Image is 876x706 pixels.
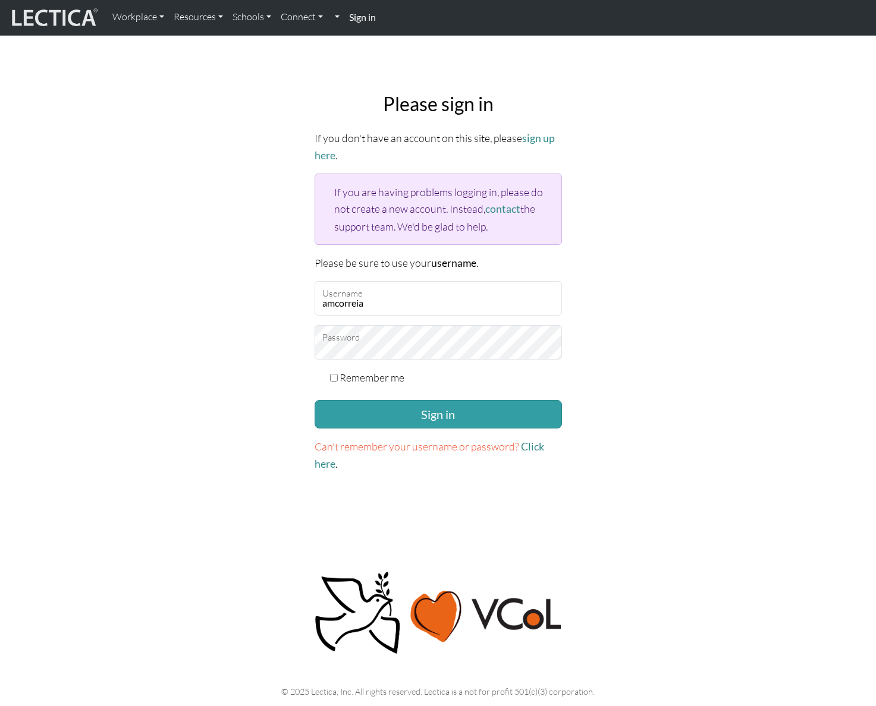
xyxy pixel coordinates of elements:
[53,685,824,698] p: © 2025 Lectica, Inc. All rights reserved. Lectica is a not for profit 501(c)(3) corporation.
[315,440,519,453] span: Can't remember your username or password?
[311,570,566,656] img: Peace, love, VCoL
[108,5,169,30] a: Workplace
[315,174,562,244] div: If you are having problems logging in, please do not create a new account. Instead, the support t...
[276,5,328,30] a: Connect
[315,130,562,164] p: If you don't have an account on this site, please .
[431,257,476,269] strong: username
[228,5,276,30] a: Schools
[9,7,98,29] img: lecticalive
[315,438,562,472] p: .
[169,5,228,30] a: Resources
[315,400,562,428] button: Sign in
[485,203,520,215] a: contact
[315,281,562,316] input: Username
[340,369,404,386] label: Remember me
[315,254,562,272] p: Please be sure to use your .
[315,93,562,115] h2: Please sign in
[349,11,376,23] strong: Sign in
[344,5,381,30] a: Sign in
